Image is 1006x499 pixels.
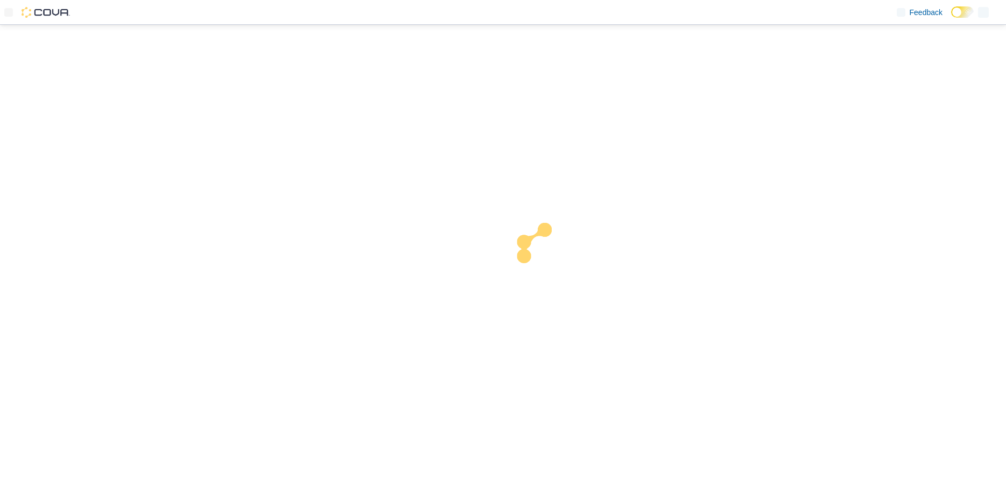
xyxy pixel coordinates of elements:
img: Cova [22,7,70,18]
a: Feedback [892,2,947,23]
input: Dark Mode [951,6,974,18]
span: Feedback [910,7,942,18]
img: cova-loader [503,215,584,296]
